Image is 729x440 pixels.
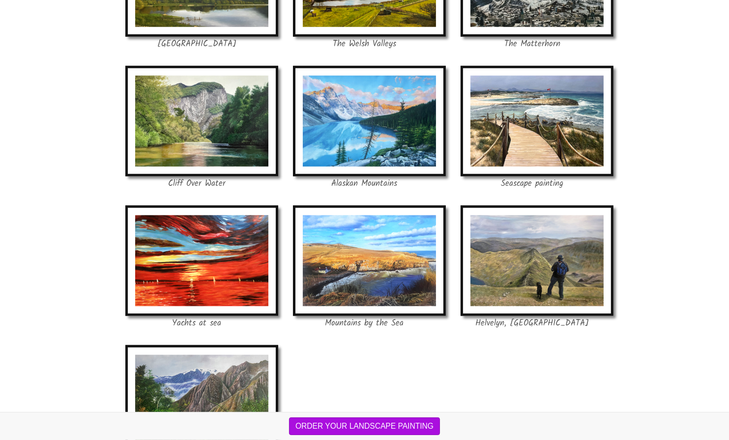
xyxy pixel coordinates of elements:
[456,316,609,330] p: Helvelyn, [GEOGRAPHIC_DATA]
[288,37,441,51] p: The Welsh Valleys
[289,417,440,435] button: ORDER YOUR LANDSCAPE PAINTING
[120,37,273,51] p: [GEOGRAPHIC_DATA]
[293,205,446,316] img: Mountains by the sea
[120,176,273,191] p: Cliff Over Water
[288,316,441,330] p: Mountains by the Sea
[293,66,446,176] img: Oil painting of Alaskan mountains
[125,205,278,316] img: Yachts at Sea
[456,37,609,51] p: The Matterhorn
[461,66,613,176] img: Oil painting of the sea
[288,176,441,191] p: Alaskan Mountains
[456,176,609,191] p: Seascape painting
[125,66,278,176] img: Oil painting of a cliff over water
[461,205,613,316] img: Oil painting of Helvelyn overlooking Striding Edge
[120,316,273,330] p: Yachts at sea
